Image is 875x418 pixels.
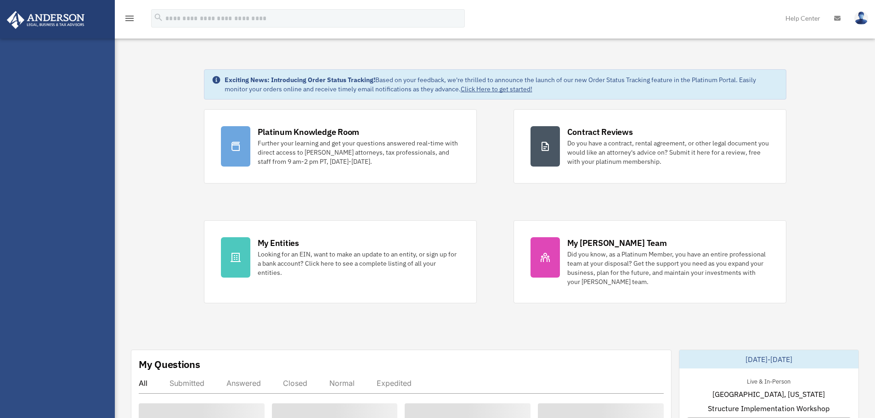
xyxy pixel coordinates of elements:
div: Did you know, as a Platinum Member, you have an entire professional team at your disposal? Get th... [567,250,769,286]
a: Click Here to get started! [461,85,532,93]
div: My Entities [258,237,299,249]
div: Do you have a contract, rental agreement, or other legal document you would like an attorney's ad... [567,139,769,166]
div: Contract Reviews [567,126,633,138]
div: [DATE]-[DATE] [679,350,858,368]
span: Structure Implementation Workshop [708,403,830,414]
div: My [PERSON_NAME] Team [567,237,667,249]
strong: Exciting News: Introducing Order Status Tracking! [225,76,375,84]
i: search [153,12,164,22]
div: All [139,379,147,388]
div: Submitted [169,379,204,388]
a: menu [124,16,135,24]
a: Contract Reviews Do you have a contract, rental agreement, or other legal document you would like... [514,109,786,184]
a: My [PERSON_NAME] Team Did you know, as a Platinum Member, you have an entire professional team at... [514,220,786,303]
div: Expedited [377,379,412,388]
div: Answered [226,379,261,388]
div: Closed [283,379,307,388]
i: menu [124,13,135,24]
div: Platinum Knowledge Room [258,126,360,138]
div: Looking for an EIN, want to make an update to an entity, or sign up for a bank account? Click her... [258,250,460,277]
div: Based on your feedback, we're thrilled to announce the launch of our new Order Status Tracking fe... [225,75,779,94]
a: Platinum Knowledge Room Further your learning and get your questions answered real-time with dire... [204,109,477,184]
span: [GEOGRAPHIC_DATA], [US_STATE] [712,389,825,400]
div: My Questions [139,357,200,371]
a: My Entities Looking for an EIN, want to make an update to an entity, or sign up for a bank accoun... [204,220,477,303]
div: Live & In-Person [740,376,798,385]
img: Anderson Advisors Platinum Portal [4,11,87,29]
div: Normal [329,379,355,388]
div: Further your learning and get your questions answered real-time with direct access to [PERSON_NAM... [258,139,460,166]
img: User Pic [854,11,868,25]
